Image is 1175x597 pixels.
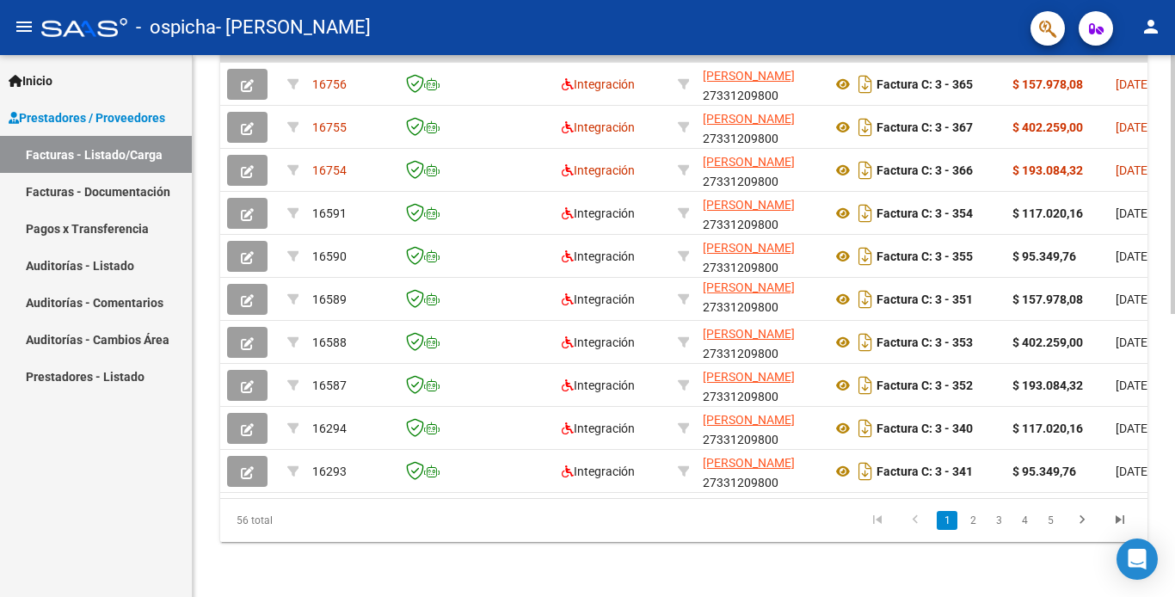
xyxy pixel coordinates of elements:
[854,458,877,485] i: Descargar documento
[854,415,877,442] i: Descargar documento
[877,120,973,134] strong: Factura C: 3 - 367
[703,367,818,403] div: 27331209800
[963,511,983,530] a: 2
[216,9,371,46] span: - [PERSON_NAME]
[703,112,795,126] span: [PERSON_NAME]
[1116,206,1151,220] span: [DATE]
[1141,16,1161,37] mat-icon: person
[562,379,635,392] span: Integración
[988,511,1009,530] a: 3
[703,370,795,384] span: [PERSON_NAME]
[312,163,347,177] span: 16754
[1014,511,1035,530] a: 4
[877,335,973,349] strong: Factura C: 3 - 353
[312,206,347,220] span: 16591
[703,453,818,489] div: 27331209800
[703,413,795,427] span: [PERSON_NAME]
[854,243,877,270] i: Descargar documento
[877,163,973,177] strong: Factura C: 3 - 366
[1116,422,1151,435] span: [DATE]
[877,465,973,478] strong: Factura C: 3 - 341
[877,77,973,91] strong: Factura C: 3 - 365
[854,114,877,141] i: Descargar documento
[1116,335,1151,349] span: [DATE]
[1012,249,1076,263] strong: $ 95.349,76
[1116,249,1151,263] span: [DATE]
[877,379,973,392] strong: Factura C: 3 - 352
[937,511,957,530] a: 1
[1012,120,1083,134] strong: $ 402.259,00
[1012,506,1037,535] li: page 4
[312,120,347,134] span: 16755
[562,249,635,263] span: Integración
[703,238,818,274] div: 27331209800
[877,422,973,435] strong: Factura C: 3 - 340
[703,195,818,231] div: 27331209800
[562,120,635,134] span: Integración
[703,69,795,83] span: [PERSON_NAME]
[1012,206,1083,220] strong: $ 117.020,16
[1116,77,1151,91] span: [DATE]
[1117,539,1158,580] div: Open Intercom Messenger
[854,286,877,313] i: Descargar documento
[1116,292,1151,306] span: [DATE]
[312,249,347,263] span: 16590
[703,410,818,446] div: 27331209800
[14,16,34,37] mat-icon: menu
[136,9,216,46] span: - ospicha
[562,335,635,349] span: Integración
[562,292,635,306] span: Integración
[703,324,818,360] div: 27331209800
[877,206,973,220] strong: Factura C: 3 - 354
[1012,379,1083,392] strong: $ 193.084,32
[562,422,635,435] span: Integración
[1012,422,1083,435] strong: $ 117.020,16
[562,206,635,220] span: Integración
[312,422,347,435] span: 16294
[1012,335,1083,349] strong: $ 402.259,00
[703,327,795,341] span: [PERSON_NAME]
[1116,465,1151,478] span: [DATE]
[703,155,795,169] span: [PERSON_NAME]
[312,77,347,91] span: 16756
[986,506,1012,535] li: page 3
[854,71,877,98] i: Descargar documento
[960,506,986,535] li: page 2
[854,157,877,184] i: Descargar documento
[1104,511,1136,530] a: go to last page
[854,372,877,399] i: Descargar documento
[312,292,347,306] span: 16589
[1012,465,1076,478] strong: $ 95.349,76
[934,506,960,535] li: page 1
[1116,120,1151,134] span: [DATE]
[1116,163,1151,177] span: [DATE]
[1012,292,1083,306] strong: $ 157.978,08
[877,249,973,263] strong: Factura C: 3 - 355
[1012,77,1083,91] strong: $ 157.978,08
[562,163,635,177] span: Integración
[1116,379,1151,392] span: [DATE]
[312,335,347,349] span: 16588
[312,379,347,392] span: 16587
[703,198,795,212] span: [PERSON_NAME]
[703,280,795,294] span: [PERSON_NAME]
[562,465,635,478] span: Integración
[1066,511,1098,530] a: go to next page
[854,329,877,356] i: Descargar documento
[703,281,818,317] div: 27331209800
[1037,506,1063,535] li: page 5
[703,241,795,255] span: [PERSON_NAME]
[9,71,52,90] span: Inicio
[1040,511,1061,530] a: 5
[877,292,973,306] strong: Factura C: 3 - 351
[562,77,635,91] span: Integración
[899,511,932,530] a: go to previous page
[861,511,894,530] a: go to first page
[1012,163,1083,177] strong: $ 193.084,32
[9,108,165,127] span: Prestadores / Proveedores
[220,499,403,542] div: 56 total
[703,66,818,102] div: 27331209800
[854,200,877,227] i: Descargar documento
[703,152,818,188] div: 27331209800
[703,456,795,470] span: [PERSON_NAME]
